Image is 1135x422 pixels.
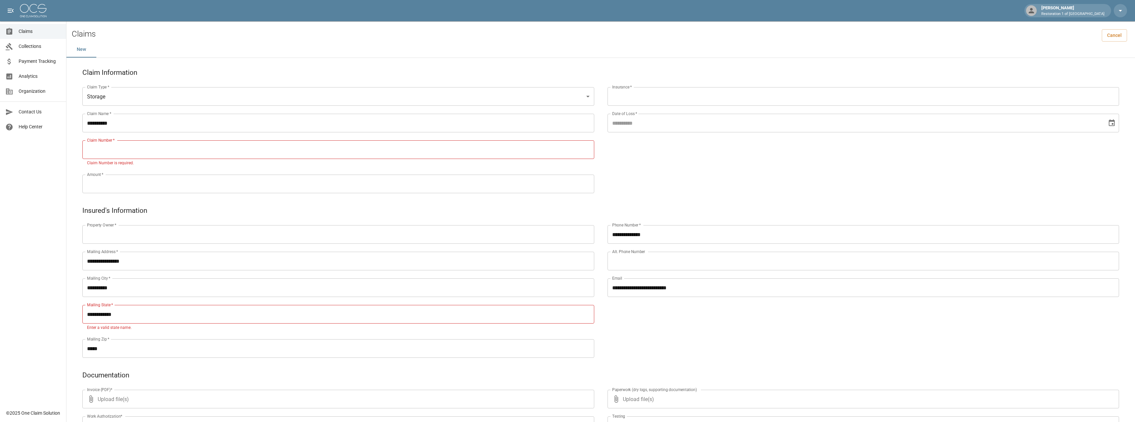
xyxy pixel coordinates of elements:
button: New [66,42,96,58]
span: Help Center [19,123,61,130]
p: Claim Number is required. [87,160,590,167]
label: Mailing Address [87,249,118,254]
span: Payment Tracking [19,58,61,65]
label: Property Owner [87,222,117,228]
span: Analytics [19,73,61,80]
h2: Claims [72,29,96,39]
label: Mailing Zip [87,336,110,342]
label: Email [612,275,622,281]
label: Paperwork (dry logs, supporting documentation) [612,387,697,392]
span: Collections [19,43,61,50]
img: ocs-logo-white-transparent.png [20,4,47,17]
label: Date of Loss [612,111,637,116]
label: Invoice (PDF)* [87,387,113,392]
span: Upload file(s) [623,390,1101,408]
label: Mailing City [87,275,111,281]
div: Storage [82,87,594,106]
label: Insurance [612,84,632,90]
span: Claims [19,28,61,35]
label: Claim Number [87,137,115,143]
span: Upload file(s) [98,390,576,408]
p: Restoration 1 of [GEOGRAPHIC_DATA] [1041,11,1104,17]
label: Phone Number [612,222,641,228]
label: Claim Name [87,111,111,116]
label: Claim Type [87,84,109,90]
span: Contact Us [19,108,61,115]
label: Work Authorization* [87,413,123,419]
span: Organization [19,88,61,95]
div: © 2025 One Claim Solution [6,410,60,416]
label: Amount [87,172,104,177]
div: dynamic tabs [66,42,1135,58]
label: Testing [612,413,625,419]
label: Mailing State [87,302,113,308]
label: Alt. Phone Number [612,249,645,254]
a: Cancel [1102,29,1127,42]
div: [PERSON_NAME] [1039,5,1107,17]
button: Choose date [1105,116,1118,130]
p: Enter a valid state name. [87,325,590,331]
button: open drawer [4,4,17,17]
